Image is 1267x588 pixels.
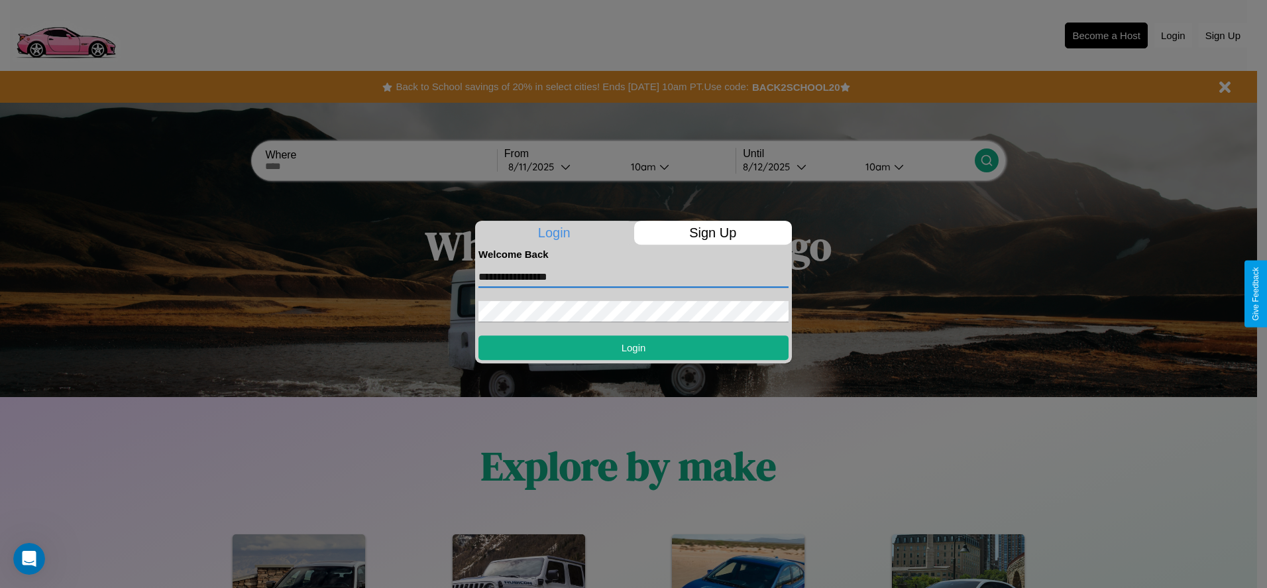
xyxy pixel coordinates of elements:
[475,221,633,245] p: Login
[478,335,789,360] button: Login
[634,221,793,245] p: Sign Up
[13,543,45,575] iframe: Intercom live chat
[478,249,789,260] h4: Welcome Back
[1251,267,1260,321] div: Give Feedback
